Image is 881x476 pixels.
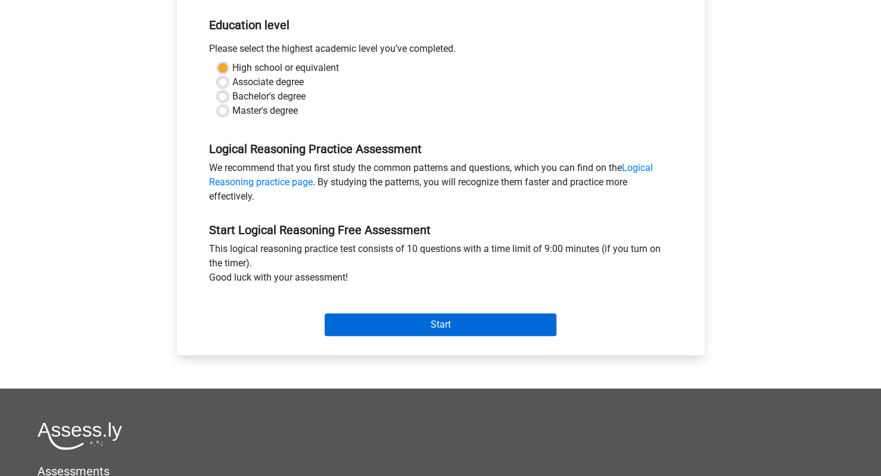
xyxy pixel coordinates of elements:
label: Associate degree [232,75,304,89]
h5: Start Logical Reasoning Free Assessment [209,223,673,237]
h5: Education level [209,13,673,37]
div: Please select the highest academic level you’ve completed. [200,42,681,61]
img: Assessly logo [38,422,122,450]
div: We recommend that you first study the common patterns and questions, which you can find on the . ... [200,161,681,209]
input: Start [325,313,556,336]
div: This logical reasoning practice test consists of 10 questions with a time limit of 9:00 minutes (... [200,242,681,290]
label: Master's degree [232,104,298,118]
label: High school or equivalent [232,61,339,75]
label: Bachelor's degree [232,89,306,104]
h5: Logical Reasoning Practice Assessment [209,142,673,156]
